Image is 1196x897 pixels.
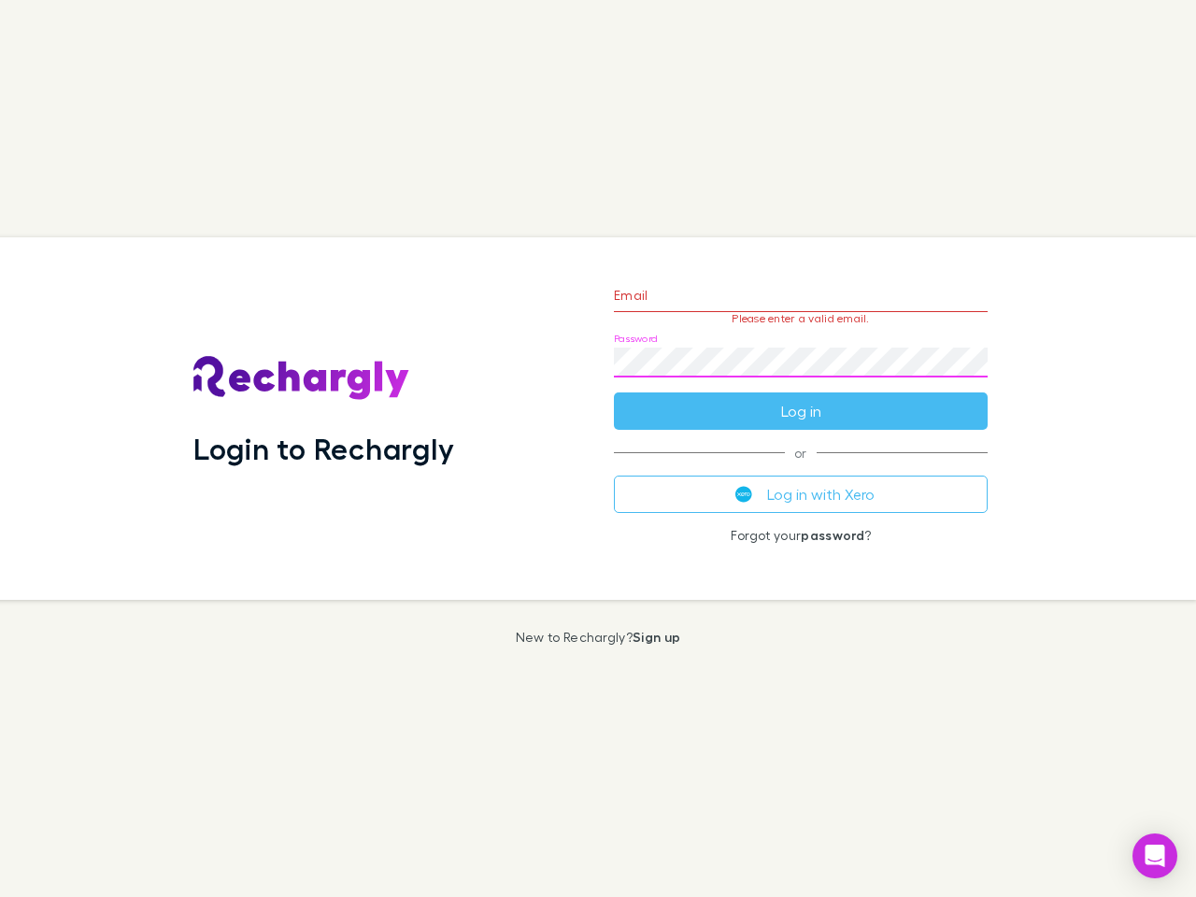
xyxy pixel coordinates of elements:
[193,356,410,401] img: Rechargly's Logo
[633,629,680,645] a: Sign up
[614,476,988,513] button: Log in with Xero
[1132,833,1177,878] div: Open Intercom Messenger
[193,431,454,466] h1: Login to Rechargly
[614,452,988,453] span: or
[516,630,681,645] p: New to Rechargly?
[614,312,988,325] p: Please enter a valid email.
[614,528,988,543] p: Forgot your ?
[614,392,988,430] button: Log in
[614,332,658,346] label: Password
[801,527,864,543] a: password
[735,486,752,503] img: Xero's logo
